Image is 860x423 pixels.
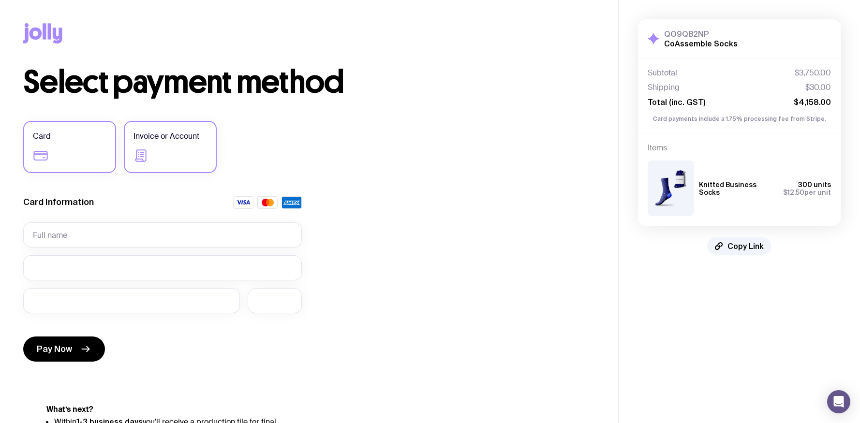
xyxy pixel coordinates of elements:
iframe: Secure card number input frame [33,263,292,272]
button: Pay Now [23,336,105,362]
span: Total (inc. GST) [648,97,705,107]
span: Pay Now [37,343,72,355]
span: $30.00 [805,83,831,92]
h1: Select payment method [23,67,595,98]
iframe: Secure CVC input frame [257,296,292,305]
span: Subtotal [648,68,677,78]
span: Shipping [648,83,680,92]
button: Copy Link [707,237,771,255]
span: per unit [783,189,831,196]
span: Copy Link [727,241,764,251]
h3: QO9QB2NP [664,29,738,39]
h2: CoAssemble Socks [664,39,738,48]
h4: Items [648,143,831,153]
h3: Knitted Business Socks [699,181,775,196]
input: Full name [23,222,302,248]
span: 300 units [798,181,831,189]
div: Open Intercom Messenger [827,390,850,413]
label: Card Information [23,196,94,208]
span: $12.50 [783,189,804,196]
h5: What’s next? [46,405,302,414]
span: Invoice or Account [133,131,199,142]
p: Card payments include a 1.75% processing fee from Stripe. [648,115,831,123]
span: $4,158.00 [794,97,831,107]
span: $3,750.00 [795,68,831,78]
iframe: Secure expiration date input frame [33,296,230,305]
span: Card [33,131,51,142]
